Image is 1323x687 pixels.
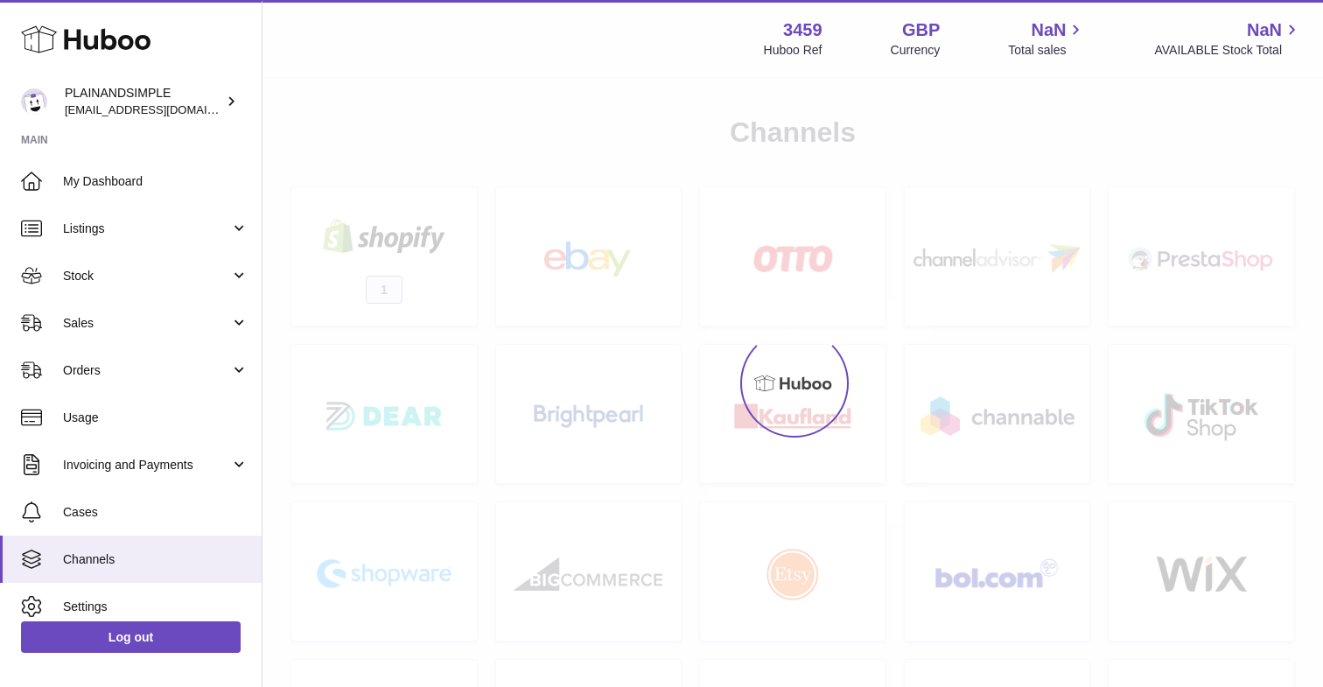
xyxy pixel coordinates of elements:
[63,173,248,190] span: My Dashboard
[63,221,230,237] span: Listings
[21,621,241,653] a: Log out
[1154,18,1302,59] a: NaN AVAILABLE Stock Total
[65,102,257,116] span: [EMAIL_ADDRESS][DOMAIN_NAME]
[21,88,47,115] img: internalAdmin-3459@internal.huboo.com
[891,42,941,59] div: Currency
[1247,18,1282,42] span: NaN
[1008,18,1086,59] a: NaN Total sales
[63,268,230,284] span: Stock
[783,18,822,42] strong: 3459
[902,18,940,42] strong: GBP
[63,599,248,615] span: Settings
[63,362,230,379] span: Orders
[1008,42,1086,59] span: Total sales
[65,85,222,118] div: PLAINANDSIMPLE
[1154,42,1302,59] span: AVAILABLE Stock Total
[63,551,248,568] span: Channels
[764,42,822,59] div: Huboo Ref
[63,457,230,473] span: Invoicing and Payments
[1031,18,1066,42] span: NaN
[63,410,248,426] span: Usage
[63,504,248,521] span: Cases
[63,315,230,332] span: Sales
